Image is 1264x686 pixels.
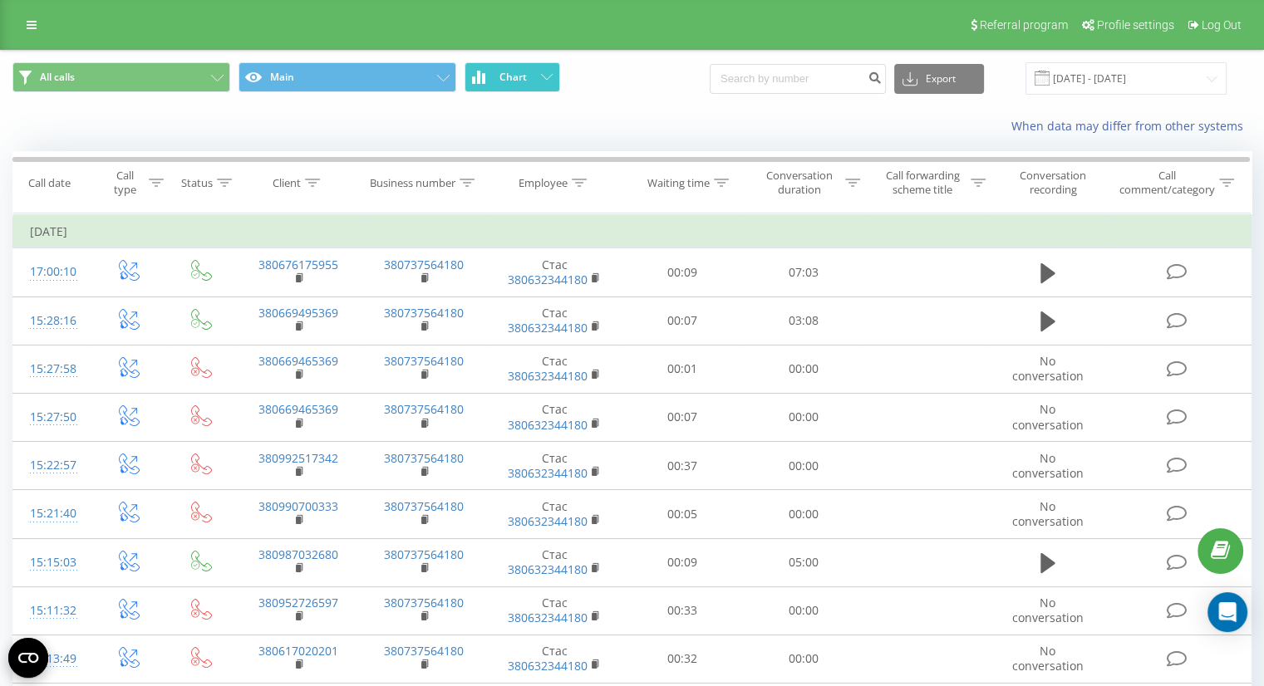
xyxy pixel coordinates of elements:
[8,638,48,678] button: Open CMP widget
[743,442,863,490] td: 00:00
[1012,498,1084,529] span: No conversation
[384,595,464,610] a: 380737564180
[487,442,622,490] td: Стас
[1011,118,1252,134] a: When data may differ from other systems
[487,490,622,538] td: Стас
[30,595,74,627] div: 15:11:32
[743,248,863,296] td: 07:03
[384,546,464,562] a: 380737564180
[30,305,74,337] div: 15:28:16
[622,635,743,683] td: 00:32
[370,176,455,190] div: Business number
[519,176,568,190] div: Employee
[30,546,74,579] div: 15:15:03
[384,643,464,659] a: 380737564180
[487,393,622,441] td: Стас
[1207,592,1247,632] div: Open Intercom Messenger
[258,643,338,659] a: 380617020201
[258,595,338,610] a: 380952726597
[1097,18,1174,32] span: Profile settings
[40,71,75,84] span: All calls
[384,450,464,466] a: 380737564180
[894,64,984,94] button: Export
[1012,643,1084,674] span: No conversation
[384,401,464,417] a: 380737564180
[30,643,74,675] div: 14:13:49
[508,610,588,625] a: 380632344180
[30,497,74,530] div: 15:21:40
[258,305,338,321] a: 380669495369
[622,442,743,490] td: 00:37
[487,635,622,683] td: Стас
[273,176,301,190] div: Client
[508,368,588,384] a: 380632344180
[384,305,464,321] a: 380737564180
[258,546,338,562] a: 380987032680
[30,256,74,288] div: 17:00:10
[487,586,622,635] td: Стас
[13,215,1252,248] td: [DATE]
[1012,450,1084,481] span: No conversation
[258,257,338,272] a: 380676175955
[239,62,456,92] button: Main
[487,538,622,586] td: Стас
[879,169,966,197] div: Call forwarding scheme title
[1202,18,1242,32] span: Log Out
[384,498,464,514] a: 380737564180
[258,401,338,417] a: 380669465369
[622,248,743,296] td: 00:09
[508,561,588,577] a: 380632344180
[980,18,1068,32] span: Referral program
[508,658,588,674] a: 380632344180
[622,296,743,345] td: 00:07
[181,176,213,190] div: Status
[1118,169,1215,197] div: Call comment/category
[487,345,622,393] td: Стас
[1005,169,1102,197] div: Conversation recording
[758,169,841,197] div: Conversation duration
[465,62,560,92] button: Chart
[743,490,863,538] td: 00:00
[508,320,588,336] a: 380632344180
[384,353,464,369] a: 380737564180
[508,465,588,481] a: 380632344180
[1012,401,1084,432] span: No conversation
[622,490,743,538] td: 00:05
[384,257,464,272] a: 380737564180
[12,62,230,92] button: All calls
[1012,353,1084,384] span: No conversation
[508,417,588,433] a: 380632344180
[622,345,743,393] td: 00:01
[28,176,71,190] div: Call date
[30,449,74,482] div: 15:22:57
[30,353,74,385] div: 15:27:58
[499,71,527,83] span: Chart
[622,538,743,586] td: 00:09
[743,345,863,393] td: 00:00
[258,353,338,369] a: 380669465369
[258,498,338,514] a: 380990700333
[710,64,886,94] input: Search by number
[647,176,710,190] div: Waiting time
[487,296,622,345] td: Стас
[105,169,144,197] div: Call type
[508,513,588,529] a: 380632344180
[743,393,863,441] td: 00:00
[508,272,588,287] a: 380632344180
[30,401,74,434] div: 15:27:50
[1012,595,1084,625] span: No conversation
[743,586,863,635] td: 00:00
[743,538,863,586] td: 05:00
[258,450,338,466] a: 380992517342
[743,635,863,683] td: 00:00
[743,296,863,345] td: 03:08
[622,586,743,635] td: 00:33
[622,393,743,441] td: 00:07
[487,248,622,296] td: Стас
